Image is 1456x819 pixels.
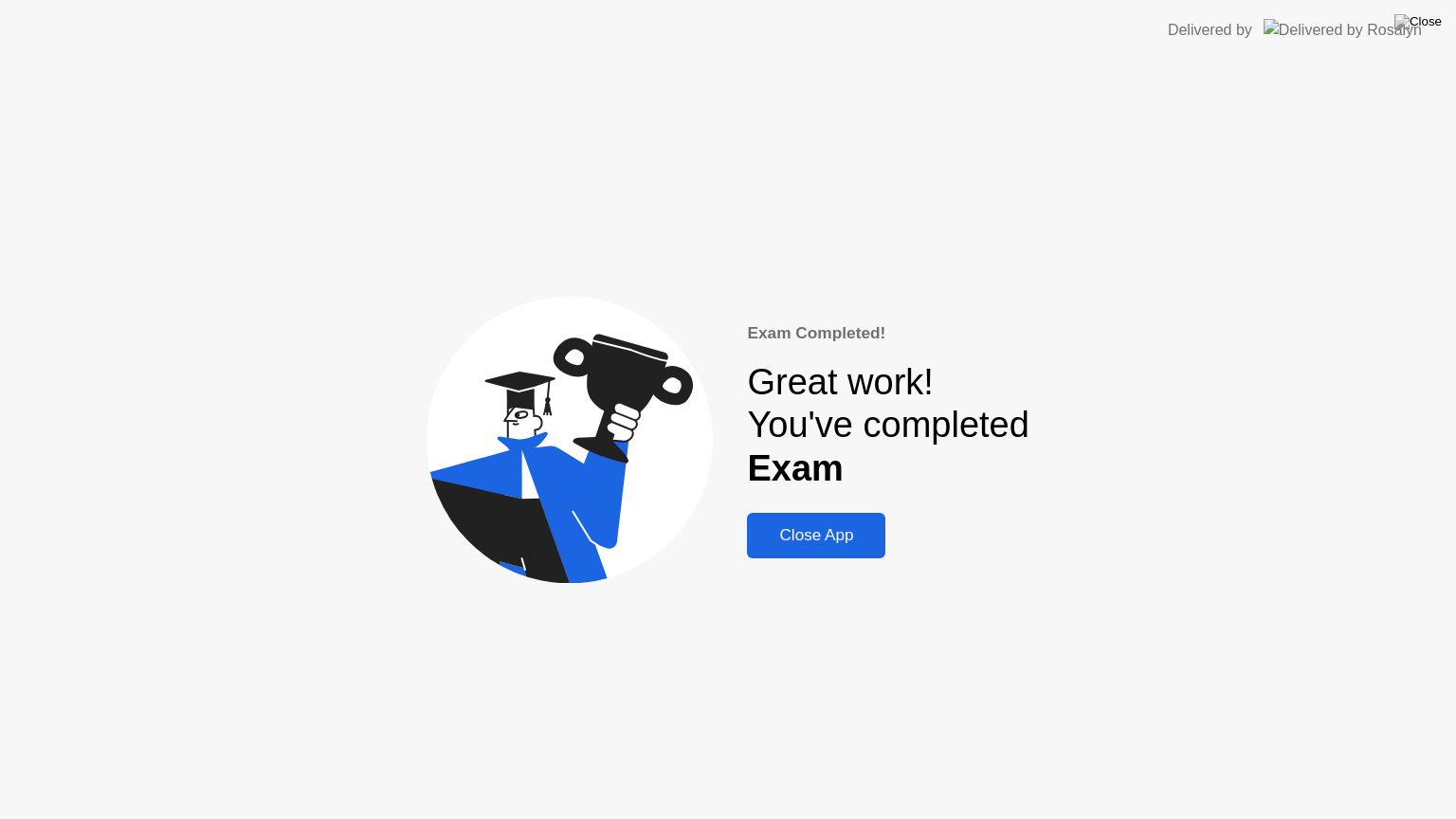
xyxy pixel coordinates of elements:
[747,361,1028,491] div: Great work! You've completed
[1168,19,1252,42] div: Delivered by
[747,513,885,558] button: Close App
[753,526,880,545] div: Close App
[747,448,843,488] b: Exam
[1264,19,1422,41] img: Delivered by Rosalyn
[747,321,1028,346] div: Exam Completed!
[1394,14,1442,29] img: Close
